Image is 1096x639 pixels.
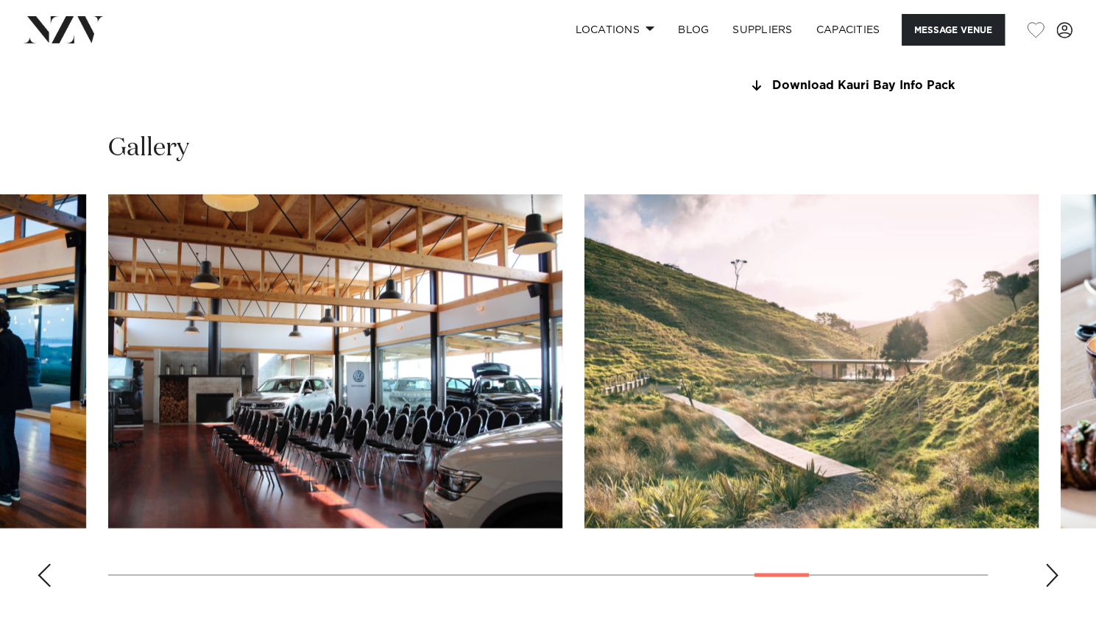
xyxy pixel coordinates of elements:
[584,194,1039,528] swiper-slide: 24 / 30
[563,14,666,46] a: Locations
[108,194,562,528] swiper-slide: 23 / 30
[902,14,1005,46] button: Message Venue
[666,14,721,46] a: BLOG
[108,132,189,165] h2: Gallery
[24,16,104,43] img: nzv-logo.png
[805,14,892,46] a: Capacities
[748,80,988,93] a: Download Kauri Bay Info Pack
[721,14,804,46] a: SUPPLIERS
